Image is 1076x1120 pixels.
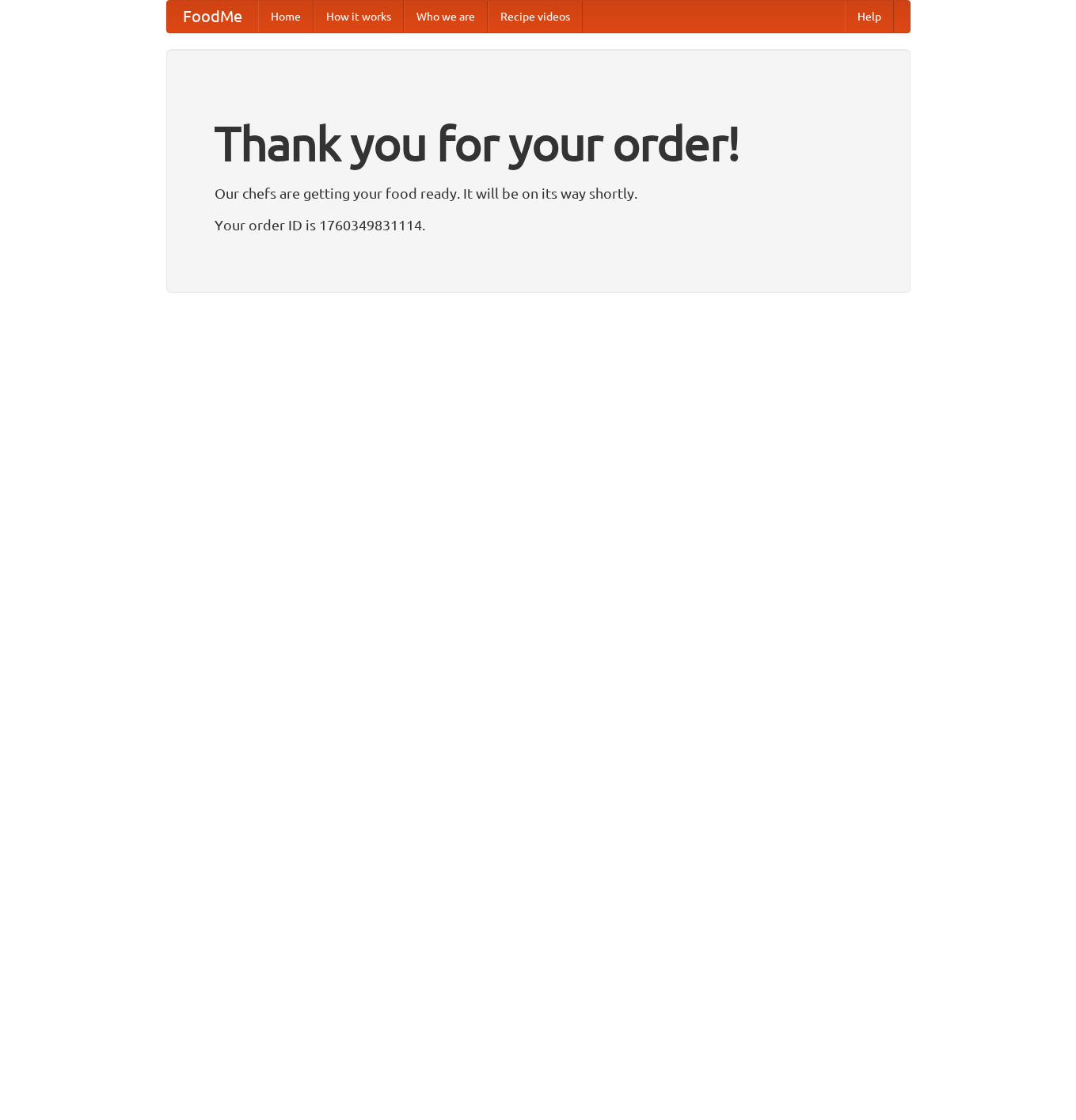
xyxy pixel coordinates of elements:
a: Help [845,1,894,32]
p: Your order ID is 1760349831114. [215,213,862,237]
a: Who we are [404,1,488,32]
a: Home [258,1,314,32]
a: How it works [314,1,404,32]
a: Recipe videos [488,1,583,32]
p: Our chefs are getting your food ready. It will be on its way shortly. [215,181,862,205]
a: FoodMe [167,1,258,32]
h1: Thank you for your order! [215,105,862,181]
